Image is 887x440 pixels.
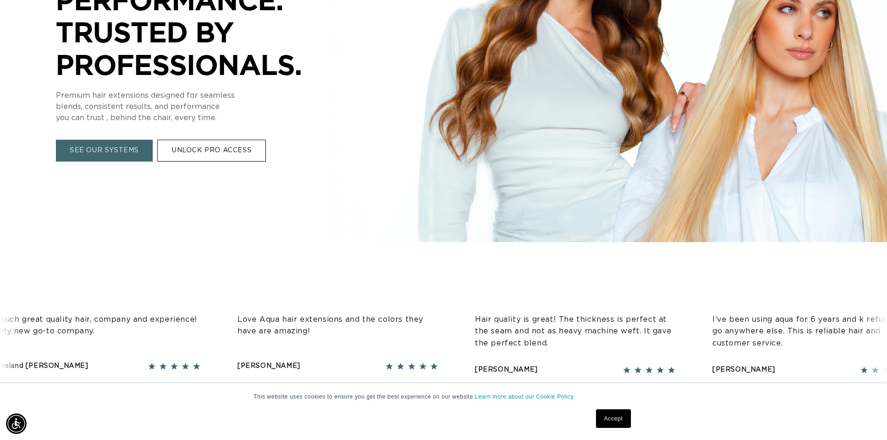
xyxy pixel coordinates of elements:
[56,113,335,124] p: you can trust , behind the chair, every time.
[474,314,674,350] p: Hair quality is great! The thickness is perfect at the seam and not as heavy machine weft. It gav...
[596,409,630,428] a: Accept
[157,140,266,162] a: UNLOCK PRO ACCESS
[474,364,536,376] div: [PERSON_NAME]
[6,413,27,434] div: Accessibility Menu
[254,393,634,401] p: This website uses cookies to ensure you get the best experience on our website.
[236,360,299,372] div: [PERSON_NAME]
[56,90,335,102] p: Premium hair extensions designed for seamless
[475,393,575,400] a: Learn more about our Cookie Policy.
[840,395,887,440] iframe: Chat Widget
[56,102,335,113] p: blends, consistent results, and performance
[236,314,436,338] p: Love Aqua hair extensions and the colors they have are amazing!
[56,140,153,162] a: SEE OUR SYSTEMS
[711,364,774,376] div: [PERSON_NAME]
